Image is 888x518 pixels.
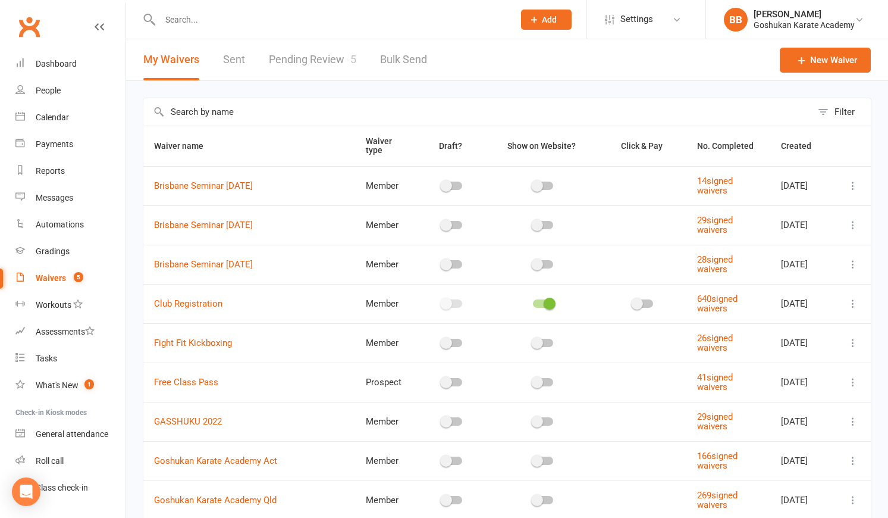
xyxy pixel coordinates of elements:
[154,377,218,388] a: Free Class Pass
[754,9,855,20] div: [PERSON_NAME]
[36,246,70,256] div: Gradings
[15,185,125,211] a: Messages
[36,456,64,466] div: Roll call
[686,126,770,166] th: No. Completed
[36,354,57,363] div: Tasks
[507,141,576,151] span: Show on Website?
[15,158,125,185] a: Reports
[36,429,108,439] div: General attendance
[621,141,663,151] span: Click & Pay
[439,141,462,151] span: Draft?
[610,139,676,153] button: Click & Pay
[14,12,44,42] a: Clubworx
[36,166,65,176] div: Reports
[154,455,277,466] a: Goshukan Karate Academy Act
[36,220,84,229] div: Automations
[154,139,216,153] button: Waiver name
[15,77,125,104] a: People
[770,284,835,323] td: [DATE]
[36,86,61,95] div: People
[12,478,40,506] div: Open Intercom Messenger
[15,211,125,238] a: Automations
[36,113,69,122] div: Calendar
[154,141,216,151] span: Waiver name
[154,180,253,191] a: Brisbane Seminar [DATE]
[770,323,835,363] td: [DATE]
[15,421,125,448] a: General attendance kiosk mode
[36,380,79,390] div: What's New
[156,11,506,28] input: Search...
[15,319,125,345] a: Assessments
[355,441,418,480] td: Member
[15,292,125,319] a: Workouts
[697,372,733,393] a: 41signed waivers
[697,451,738,472] a: 166signed waivers
[770,363,835,402] td: [DATE]
[355,245,418,284] td: Member
[620,6,653,33] span: Settings
[143,98,812,126] input: Search by name
[15,104,125,131] a: Calendar
[154,416,222,427] a: GASSHUKU 2022
[770,245,835,284] td: [DATE]
[781,139,824,153] button: Created
[74,272,83,282] span: 5
[770,402,835,441] td: [DATE]
[542,15,557,24] span: Add
[428,139,475,153] button: Draft?
[355,126,418,166] th: Waiver type
[15,345,125,372] a: Tasks
[781,141,824,151] span: Created
[84,379,94,389] span: 1
[697,254,733,275] a: 28signed waivers
[355,402,418,441] td: Member
[15,238,125,265] a: Gradings
[697,294,738,314] a: 640signed waivers
[154,259,253,270] a: Brisbane Seminar [DATE]
[497,139,589,153] button: Show on Website?
[812,98,871,126] button: Filter
[697,411,733,432] a: 29signed waivers
[15,475,125,501] a: Class kiosk mode
[15,51,125,77] a: Dashboard
[269,39,356,80] a: Pending Review5
[770,166,835,205] td: [DATE]
[36,273,66,283] div: Waivers
[724,8,748,32] div: BB
[754,20,855,30] div: Goshukan Karate Academy
[15,265,125,292] a: Waivers 5
[36,327,95,336] div: Assessments
[355,205,418,245] td: Member
[15,372,125,399] a: What's New1
[770,205,835,245] td: [DATE]
[770,441,835,480] td: [DATE]
[697,176,733,196] a: 14signed waivers
[36,139,73,149] div: Payments
[36,59,77,68] div: Dashboard
[521,10,572,30] button: Add
[36,193,73,202] div: Messages
[780,48,871,73] a: New Waiver
[36,483,88,492] div: Class check-in
[380,39,427,80] a: Bulk Send
[355,323,418,363] td: Member
[697,215,733,236] a: 29signed waivers
[15,131,125,158] a: Payments
[223,39,245,80] a: Sent
[154,298,222,309] a: Club Registration
[355,166,418,205] td: Member
[350,53,356,65] span: 5
[143,39,199,80] button: My Waivers
[834,105,855,119] div: Filter
[154,220,253,230] a: Brisbane Seminar [DATE]
[154,338,232,348] a: Fight Fit Kickboxing
[697,490,738,511] a: 269signed waivers
[355,363,418,402] td: Prospect
[355,284,418,323] td: Member
[154,495,277,505] a: Goshukan Karate Academy Qld
[36,300,71,310] div: Workouts
[697,333,733,354] a: 26signed waivers
[15,448,125,475] a: Roll call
